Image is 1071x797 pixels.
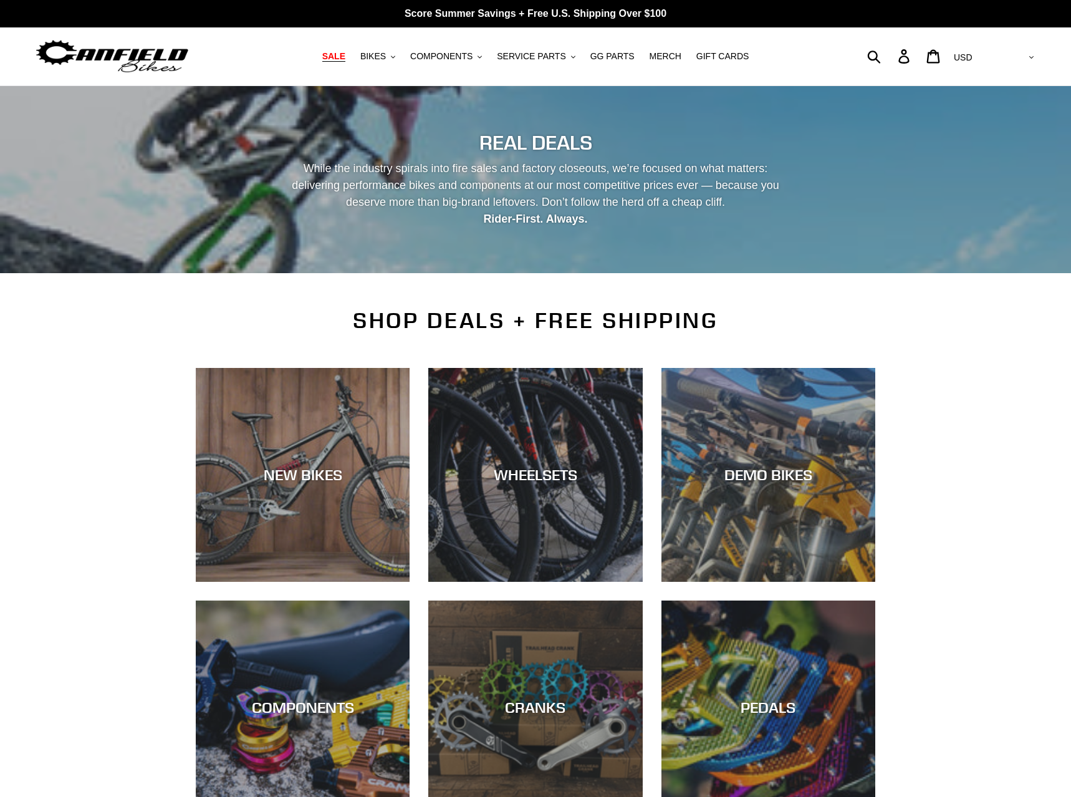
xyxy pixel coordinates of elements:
a: GIFT CARDS [690,48,756,65]
span: GIFT CARDS [696,51,749,62]
button: COMPONENTS [404,48,488,65]
input: Search [874,42,906,70]
strong: Rider-First. Always. [483,213,587,225]
a: GG PARTS [584,48,641,65]
h2: REAL DEALS [196,131,875,155]
a: NEW BIKES [196,368,410,582]
span: GG PARTS [590,51,635,62]
div: NEW BIKES [196,466,410,484]
a: MERCH [643,48,688,65]
span: COMPONENTS [410,51,473,62]
a: DEMO BIKES [661,368,875,582]
span: BIKES [360,51,386,62]
div: PEDALS [661,698,875,717]
div: COMPONENTS [196,698,410,717]
button: BIKES [354,48,401,65]
button: SERVICE PARTS [491,48,581,65]
span: SERVICE PARTS [497,51,565,62]
span: MERCH [650,51,681,62]
div: DEMO BIKES [661,466,875,484]
a: SALE [316,48,352,65]
p: While the industry spirals into fire sales and factory closeouts, we’re focused on what matters: ... [281,160,790,228]
img: Canfield Bikes [34,37,190,76]
h2: SHOP DEALS + FREE SHIPPING [196,307,875,334]
div: WHEELSETS [428,466,642,484]
span: SALE [322,51,345,62]
a: WHEELSETS [428,368,642,582]
div: CRANKS [428,698,642,717]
